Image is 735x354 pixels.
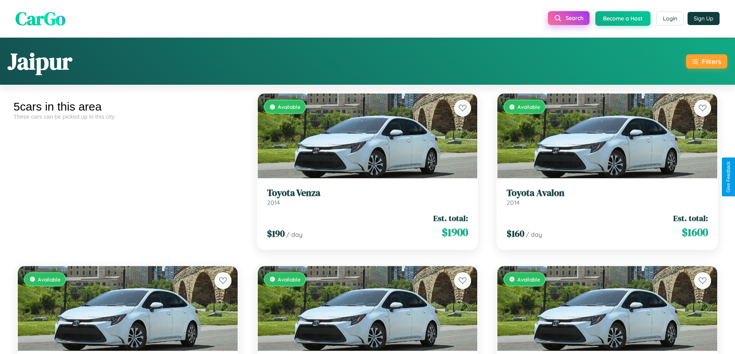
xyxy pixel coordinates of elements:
span: Available [38,276,61,282]
span: Available [517,276,540,282]
span: Available [517,103,540,110]
span: Est. total: [673,212,708,223]
span: CarGo [15,6,66,31]
button: Become a Host [595,11,651,26]
span: / day [286,230,302,238]
button: Sign Up [688,12,720,25]
span: $ 1600 [682,224,708,240]
span: $ 190 [267,227,285,240]
span: Available [278,276,301,282]
span: $ 160 [507,227,524,240]
span: 2014 [507,198,520,206]
div: Filters [702,57,721,65]
button: Filters [686,54,727,69]
h1: Jaipur [8,45,72,77]
a: Toyota Avalon2014 [507,187,708,206]
span: $ 1900 [442,224,468,240]
span: Est. total: [433,212,468,223]
span: Search [566,15,583,22]
span: 2014 [267,198,280,206]
button: Search [548,11,590,25]
button: Login [656,12,684,25]
a: Toyota Venza2014 [267,187,468,206]
div: These cars can be picked up in this city. [14,113,242,120]
h3: Toyota Avalon [507,187,708,198]
span: Available [278,103,301,110]
span: / day [526,230,542,238]
h3: Toyota Venza [267,187,468,198]
div: Give Feedback [726,161,731,193]
div: 5 cars in this area [14,100,242,113]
